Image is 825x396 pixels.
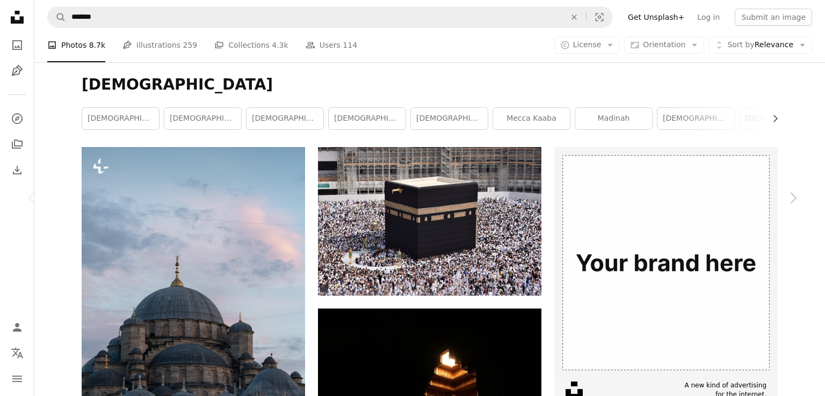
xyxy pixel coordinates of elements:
button: Submit an image [735,9,812,26]
h1: [DEMOGRAPHIC_DATA] [82,75,778,94]
a: Illustrations [6,60,28,82]
button: Orientation [624,36,704,54]
form: Find visuals sitewide [47,6,613,28]
a: [DEMOGRAPHIC_DATA] wallpaper [82,108,159,129]
a: Next [761,146,825,250]
a: [DEMOGRAPHIC_DATA] quotes [740,108,816,129]
button: Language [6,342,28,364]
a: Photos [6,34,28,56]
span: License [573,40,602,49]
a: [DEMOGRAPHIC_DATA] [247,108,323,129]
img: Kaaba, Mecca [318,147,541,296]
button: Visual search [587,7,612,27]
button: Sort byRelevance [708,36,812,54]
span: Sort by [727,40,754,49]
a: Explore [6,108,28,129]
a: [DEMOGRAPHIC_DATA] [164,108,241,129]
a: [DEMOGRAPHIC_DATA] [657,108,734,129]
a: Collections 4.3k [214,28,288,62]
a: Kaaba, Mecca [318,216,541,226]
a: Users 114 [306,28,357,62]
a: mecca kaaba [493,108,570,129]
a: [DEMOGRAPHIC_DATA] [329,108,406,129]
a: [DEMOGRAPHIC_DATA] background [411,108,488,129]
button: Clear [562,7,586,27]
a: Get Unsplash+ [621,9,691,26]
a: madinah [575,108,652,129]
button: License [554,36,620,54]
img: file-1635990775102-c9800842e1cdimage [554,147,778,370]
button: Search Unsplash [48,7,66,27]
a: a large building with a large dome on top of it [82,298,305,308]
button: Menu [6,368,28,390]
button: scroll list to the right [765,108,778,129]
span: 259 [183,39,198,51]
a: Log in / Sign up [6,317,28,338]
a: Illustrations 259 [122,28,197,62]
a: Log in [691,9,726,26]
span: 4.3k [272,39,288,51]
span: Orientation [643,40,685,49]
span: 114 [343,39,357,51]
a: Collections [6,134,28,155]
span: Relevance [727,40,793,50]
